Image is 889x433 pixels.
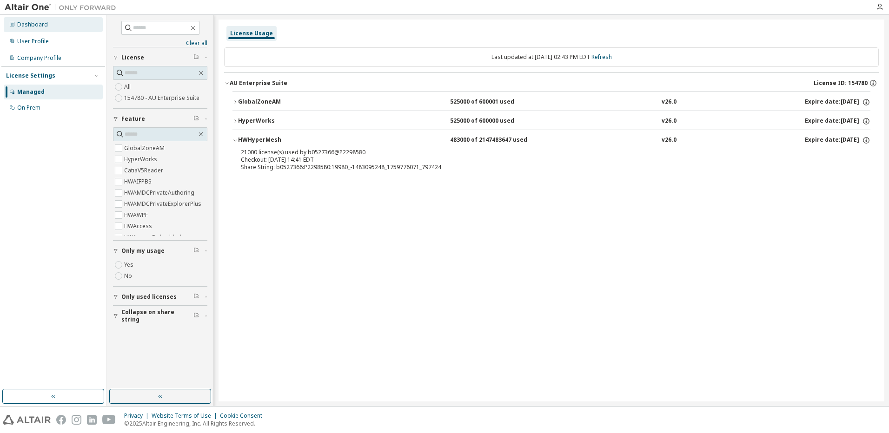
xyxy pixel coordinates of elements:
div: License Settings [6,72,55,79]
label: HWAMDCPrivateExplorerPlus [124,198,203,210]
button: License [113,47,207,68]
label: HyperWorks [124,154,159,165]
div: Expire date: [DATE] [805,136,870,144]
div: AU Enterprise Suite [230,79,287,87]
img: linkedin.svg [87,415,97,425]
span: Only my usage [121,247,165,255]
div: v26.0 [662,136,677,144]
button: Only used licenses [113,287,207,307]
div: License Usage [230,30,273,37]
div: GlobalZoneAM [238,98,322,106]
div: Cookie Consent [220,412,268,420]
div: Dashboard [17,21,48,28]
span: Clear filter [193,54,199,61]
span: License [121,54,144,61]
button: AU Enterprise SuiteLicense ID: 154780 [224,73,879,93]
div: 483000 of 2147483647 used [450,136,534,144]
div: Checkout: [DATE] 14:41 EDT [241,156,840,164]
div: Company Profile [17,54,61,62]
label: Yes [124,259,135,270]
label: HWAccessEmbedded [124,232,183,243]
div: On Prem [17,104,40,112]
div: v26.0 [662,98,677,106]
span: Clear filter [193,115,199,123]
a: Refresh [591,53,612,61]
button: GlobalZoneAM525000 of 600001 usedv26.0Expire date:[DATE] [232,92,870,112]
div: HWHyperMesh [238,136,322,144]
label: HWAccess [124,221,154,232]
div: Privacy [124,412,152,420]
span: License ID: 154780 [814,79,868,87]
button: HyperWorks525000 of 600000 usedv26.0Expire date:[DATE] [232,111,870,131]
div: Expire date: [DATE] [805,98,870,106]
button: Feature [113,109,207,129]
label: HWAWPF [124,210,150,221]
button: Only my usage [113,241,207,261]
div: 525000 of 600000 used [450,117,534,125]
span: Only used licenses [121,293,177,301]
label: All [124,81,133,92]
button: Collapse on share string [113,306,207,326]
span: Feature [121,115,145,123]
label: GlobalZoneAM [124,143,166,154]
span: Collapse on share string [121,308,193,323]
img: facebook.svg [56,415,66,425]
label: HWAMDCPrivateAuthoring [124,187,196,198]
div: User Profile [17,38,49,45]
label: CatiaV5Reader [124,165,165,176]
div: 21000 license(s) used by b0527366@P2298580 [241,149,840,156]
img: instagram.svg [72,415,81,425]
div: Share String: b0527366:P2298580:19980_-1483095248_1759776071_797424 [241,164,840,171]
img: Altair One [5,3,121,12]
span: Clear filter [193,312,199,320]
p: © 2025 Altair Engineering, Inc. All Rights Reserved. [124,420,268,427]
img: altair_logo.svg [3,415,51,425]
a: Clear all [113,39,207,47]
img: youtube.svg [102,415,116,425]
div: 525000 of 600001 used [450,98,534,106]
span: Clear filter [193,293,199,301]
div: Website Terms of Use [152,412,220,420]
div: Managed [17,88,45,96]
span: Clear filter [193,247,199,255]
label: HWAIFPBS [124,176,153,187]
button: HWHyperMesh483000 of 2147483647 usedv26.0Expire date:[DATE] [232,130,870,151]
label: 154780 - AU Enterprise Suite [124,92,201,104]
div: HyperWorks [238,117,322,125]
div: v26.0 [662,117,677,125]
div: Last updated at: [DATE] 02:43 PM EDT [224,47,879,67]
div: Expire date: [DATE] [805,117,870,125]
label: No [124,270,134,282]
